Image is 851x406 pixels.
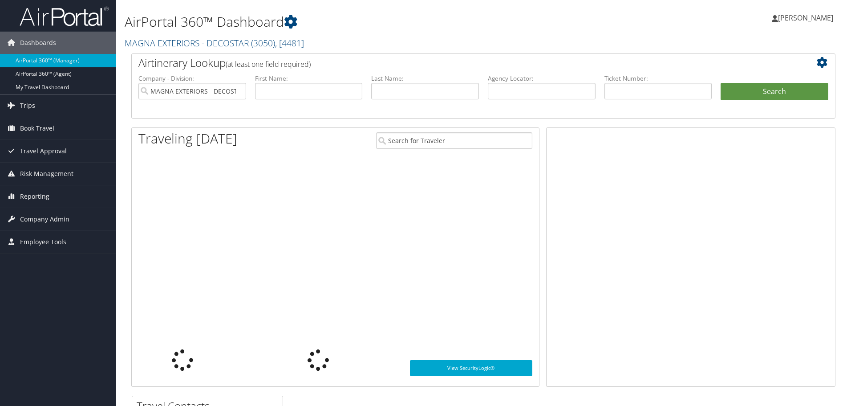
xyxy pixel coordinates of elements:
h1: AirPortal 360™ Dashboard [125,12,603,31]
span: Book Travel [20,117,54,139]
h1: Traveling [DATE] [138,129,237,148]
a: [PERSON_NAME] [772,4,842,31]
span: , [ 4481 ] [275,37,304,49]
a: MAGNA EXTERIORS - DECOSTAR [125,37,304,49]
span: ( 3050 ) [251,37,275,49]
span: (at least one field required) [226,59,311,69]
span: Company Admin [20,208,69,230]
span: Reporting [20,185,49,208]
label: Ticket Number: [604,74,712,83]
span: Travel Approval [20,140,67,162]
span: Employee Tools [20,231,66,253]
label: Company - Division: [138,74,246,83]
span: Trips [20,94,35,117]
h2: Airtinerary Lookup [138,55,770,70]
span: Dashboards [20,32,56,54]
button: Search [721,83,828,101]
span: [PERSON_NAME] [778,13,833,23]
label: Last Name: [371,74,479,83]
input: Search for Traveler [376,132,532,149]
img: airportal-logo.png [20,6,109,27]
label: Agency Locator: [488,74,596,83]
label: First Name: [255,74,363,83]
span: Risk Management [20,163,73,185]
a: View SecurityLogic® [410,360,532,376]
